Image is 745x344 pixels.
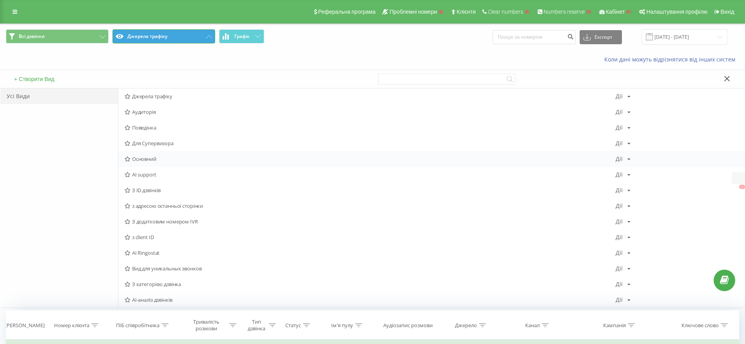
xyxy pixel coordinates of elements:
div: Дії [616,156,623,162]
div: Дії [616,125,623,130]
div: Джерело [455,322,477,329]
div: Дії [616,281,623,287]
div: [PERSON_NAME] [5,322,45,329]
span: AI Ringostat [125,250,616,256]
button: X [739,185,745,189]
span: Для Супервизора [125,140,616,146]
input: Пошук за номером [493,30,576,44]
div: Дії [616,266,623,271]
span: з адресою останньої сторінки [125,203,616,209]
span: AI support [125,172,616,177]
span: З категорією дзвінка [125,281,616,287]
span: з client ID [125,234,616,240]
div: Тривалість розмови [185,319,227,332]
span: Поведінка [125,125,616,130]
div: Дії [616,140,623,146]
span: Налаштування профілю [646,9,707,15]
div: Дії [616,94,623,99]
span: Numbers reserve [544,9,585,15]
button: + Створити Вид [12,76,57,83]
span: Проблемні номери [390,9,437,15]
button: Закрити [721,75,733,83]
div: Дії [616,187,623,193]
div: Дії [616,234,623,240]
div: Номер клієнта [54,322,89,329]
button: Експорт [580,30,622,44]
span: Джерела трафіку [125,94,616,99]
span: AI-аналіз дзвінків [125,297,616,303]
div: Дії [616,297,623,303]
div: Усі Види [0,88,118,104]
span: Clear numbers [488,9,523,15]
div: Дії [616,109,623,115]
button: Всі дзвінки [6,29,109,43]
div: Ім'я пулу [331,322,353,329]
span: Кабінет [606,9,625,15]
span: Основний [125,156,616,162]
span: Реферальна програма [318,9,376,15]
div: Тип дзвінка [246,319,267,332]
span: Графік [234,34,250,39]
span: Вихід [721,9,734,15]
div: Дії [616,172,623,177]
div: Аудіозапис розмови [383,322,433,329]
div: Кампанія [603,322,626,329]
div: Ключове слово [682,322,719,329]
button: Графік [219,29,264,43]
div: ПІБ співробітника [116,322,160,329]
div: Дії [616,203,623,209]
span: З ID дзвінків [125,187,616,193]
div: Канал [525,322,540,329]
span: З додатковим номером IVR [125,219,616,224]
div: Статус [285,322,301,329]
span: Всі дзвінки [19,33,45,40]
div: Дії [616,219,623,224]
span: Клієнти [457,9,476,15]
span: Аудиторія [125,109,616,115]
button: Джерела трафіку [112,29,215,43]
div: Дії [616,250,623,256]
span: Вид для уникальных звонков [125,266,616,271]
a: Коли дані можуть відрізнятися вiд інших систем [604,56,739,63]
